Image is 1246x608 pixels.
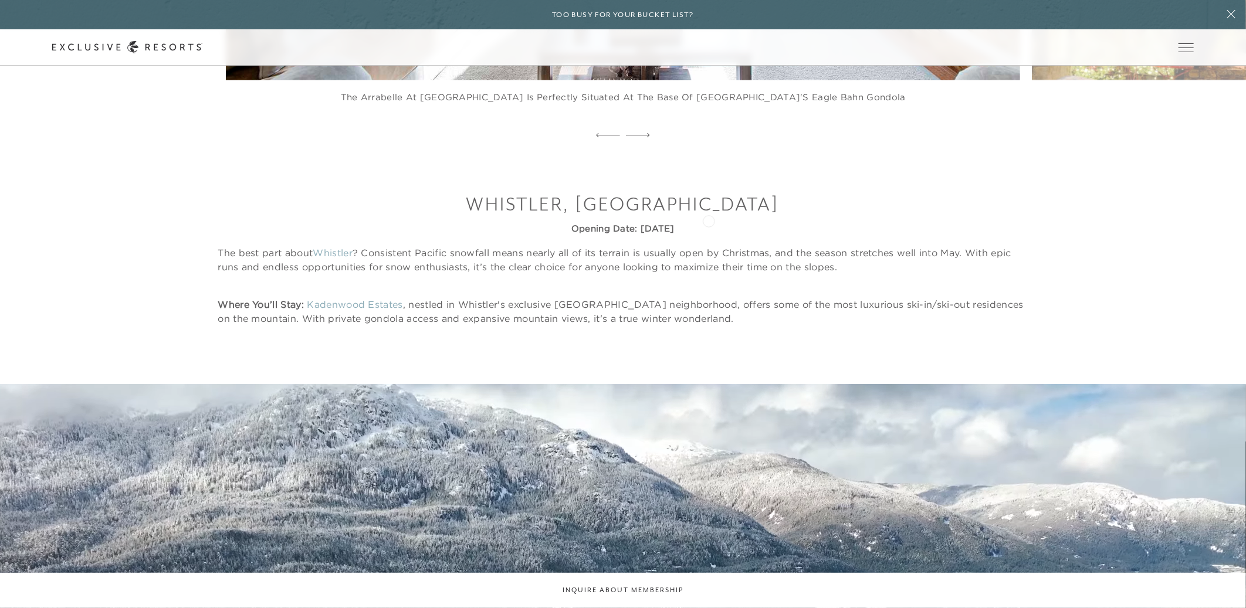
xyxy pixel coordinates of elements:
h3: Whistler, [GEOGRAPHIC_DATA] [218,191,1028,217]
a: Whistler [313,247,353,259]
h6: Too busy for your bucket list? [552,9,694,21]
strong: Opening Date: [DATE] [571,223,675,234]
button: Open navigation [1179,43,1194,52]
iframe: Qualified Messenger [930,327,1246,608]
a: Kadenwood Estates [307,298,402,310]
p: , nestled in Whistler's exclusive [GEOGRAPHIC_DATA] neighborhood, offers some of the most luxurio... [218,297,1028,325]
strong: Where You’ll Stay: [218,298,304,310]
p: The best part about ? Consistent Pacific snowfall means nearly all of its terrain is usually open... [218,246,1028,274]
